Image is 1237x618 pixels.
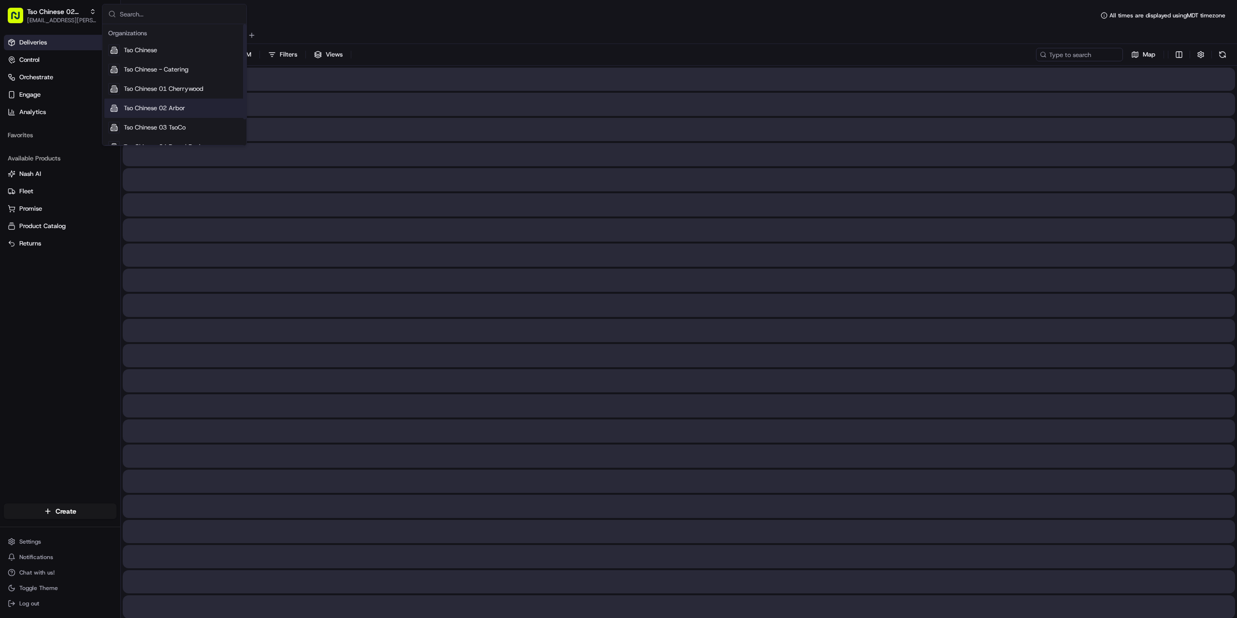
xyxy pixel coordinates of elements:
a: Analytics [4,104,116,120]
button: [EMAIL_ADDRESS][PERSON_NAME][DOMAIN_NAME] [27,16,96,24]
p: Welcome 👋 [10,39,176,54]
button: Tso Chinese 02 Arbor [27,7,86,16]
span: Notifications [19,553,53,561]
button: Filters [264,48,302,61]
span: Log out [19,600,39,607]
span: Deliveries [19,38,47,47]
div: Suggestions [102,24,246,145]
button: Nash AI [4,166,116,182]
a: Powered byPylon [68,163,117,171]
span: Nash AI [19,170,41,178]
span: Tso Chinese 03 TsoCo [124,123,186,132]
a: 📗Knowledge Base [6,136,78,154]
span: Tso Chinese 01 Cherrywood [124,85,203,93]
span: Orchestrate [19,73,53,82]
button: Log out [4,597,116,610]
span: Tso Chinese 04 Round Rock [124,143,202,151]
span: All times are displayed using MDT timezone [1109,12,1225,19]
button: Toggle Theme [4,581,116,595]
span: Tso Chinese [124,46,157,55]
a: 💻API Documentation [78,136,159,154]
a: Deliveries [4,35,116,50]
span: Engage [19,90,41,99]
span: Create [56,506,76,516]
button: Returns [4,236,116,251]
button: Refresh [1216,48,1229,61]
button: Create [4,503,116,519]
span: Promise [19,204,42,213]
button: Fleet [4,184,116,199]
a: Fleet [8,187,113,196]
img: Nash [10,10,29,29]
div: Start new chat [33,92,158,102]
span: Returns [19,239,41,248]
button: Start new chat [164,95,176,107]
button: Engage [4,87,116,102]
button: Orchestrate [4,70,116,85]
div: We're available if you need us! [33,102,122,110]
span: Settings [19,538,41,546]
span: Chat with us! [19,569,55,576]
button: Map [1127,48,1160,61]
span: Views [326,50,343,59]
div: Favorites [4,128,116,143]
button: Promise [4,201,116,216]
input: Search... [120,4,241,24]
a: Product Catalog [8,222,113,230]
div: 📗 [10,141,17,149]
button: Tso Chinese 02 Arbor[EMAIL_ADDRESS][PERSON_NAME][DOMAIN_NAME] [4,4,100,27]
span: Fleet [19,187,33,196]
button: Settings [4,535,116,548]
button: Notifications [4,550,116,564]
span: Product Catalog [19,222,66,230]
a: Nash AI [8,170,113,178]
button: Views [310,48,347,61]
input: Type to search [1036,48,1123,61]
span: API Documentation [91,140,155,150]
input: Got a question? Start typing here... [25,62,174,72]
button: Control [4,52,116,68]
span: Knowledge Base [19,140,74,150]
span: Toggle Theme [19,584,58,592]
span: Tso Chinese 02 Arbor [124,104,185,113]
span: Filters [280,50,297,59]
img: 1736555255976-a54dd68f-1ca7-489b-9aae-adbdc363a1c4 [10,92,27,110]
div: Available Products [4,151,116,166]
span: Analytics [19,108,46,116]
span: Tso Chinese - Catering [124,65,188,74]
button: Chat with us! [4,566,116,579]
span: Control [19,56,40,64]
span: Map [1143,50,1155,59]
button: Product Catalog [4,218,116,234]
div: Organizations [104,26,245,41]
a: Returns [8,239,113,248]
div: 💻 [82,141,89,149]
a: Promise [8,204,113,213]
span: Pylon [96,164,117,171]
